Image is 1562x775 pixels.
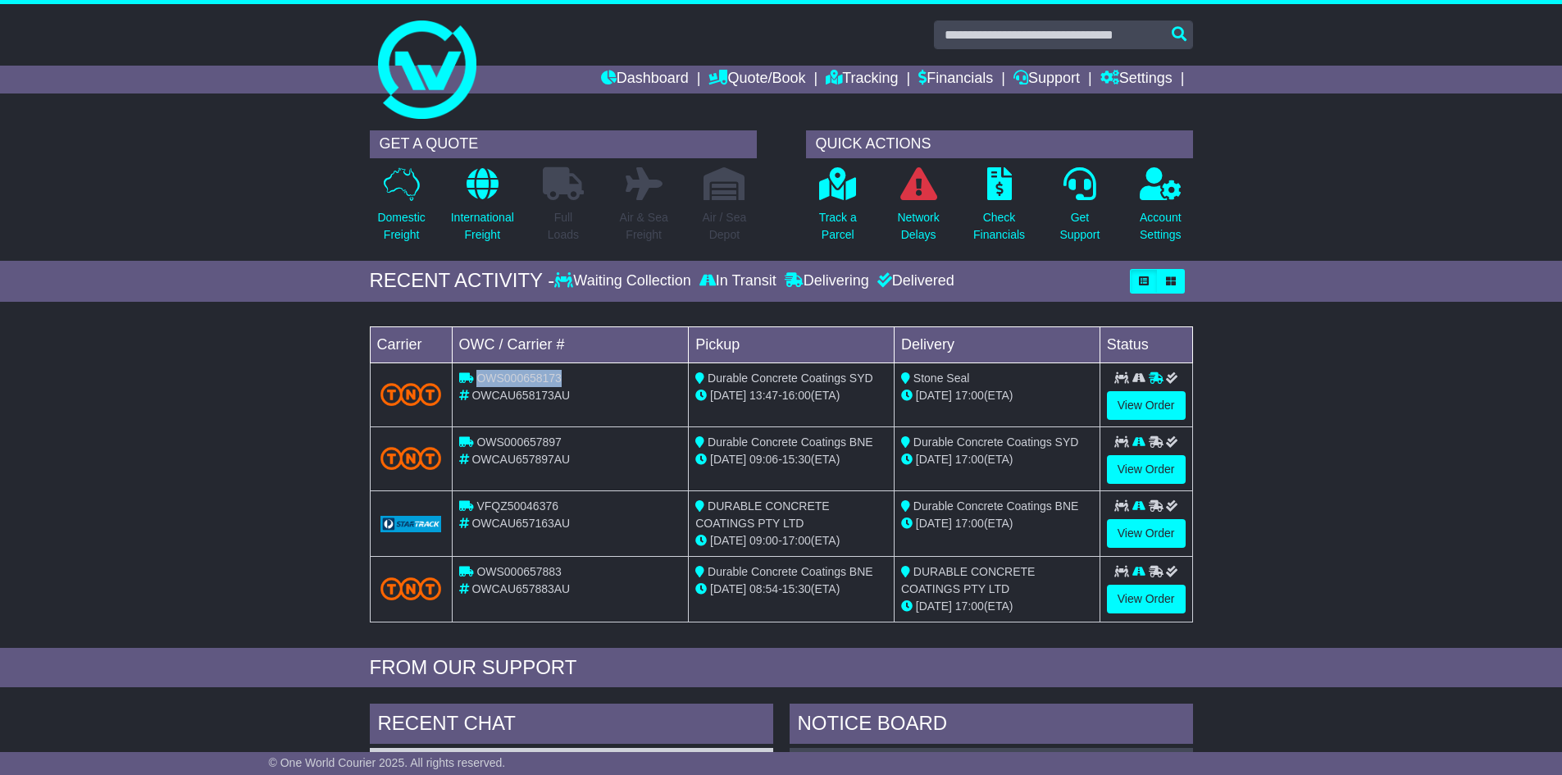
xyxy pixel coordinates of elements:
[708,372,873,385] span: Durable Concrete Coatings SYD
[901,387,1093,404] div: (ETA)
[370,326,452,362] td: Carrier
[1139,166,1182,253] a: AccountSettings
[452,326,689,362] td: OWC / Carrier #
[695,499,829,530] span: DURABLE CONCRETE COATINGS PTY LTD
[826,66,898,93] a: Tracking
[380,577,442,599] img: TNT_Domestic.png
[972,166,1026,253] a: CheckFinancials
[782,389,811,402] span: 16:00
[896,166,940,253] a: NetworkDelays
[749,389,778,402] span: 13:47
[894,326,1100,362] td: Delivery
[471,389,570,402] span: OWCAU658173AU
[476,499,558,513] span: VFQZ50046376
[370,656,1193,680] div: FROM OUR SUPPORT
[476,565,562,578] span: OWS000657883
[749,582,778,595] span: 08:54
[620,209,668,244] p: Air & Sea Freight
[913,499,1079,513] span: Durable Concrete Coatings BNE
[782,453,811,466] span: 15:30
[476,435,562,449] span: OWS000657897
[916,389,952,402] span: [DATE]
[710,453,746,466] span: [DATE]
[955,517,984,530] span: 17:00
[471,517,570,530] span: OWCAU657163AU
[790,704,1193,748] div: NOTICE BOARD
[1107,391,1186,420] a: View Order
[708,66,805,93] a: Quote/Book
[782,582,811,595] span: 15:30
[377,209,425,244] p: Domestic Freight
[380,447,442,469] img: TNT_Domestic.png
[695,581,887,598] div: - (ETA)
[901,598,1093,615] div: (ETA)
[269,756,506,769] span: © One World Courier 2025. All rights reserved.
[901,565,1035,595] span: DURABLE CONCRETE COATINGS PTY LTD
[955,453,984,466] span: 17:00
[916,599,952,613] span: [DATE]
[781,272,873,290] div: Delivering
[1140,209,1182,244] p: Account Settings
[918,66,993,93] a: Financials
[1059,166,1100,253] a: GetSupport
[703,209,747,244] p: Air / Sea Depot
[1107,585,1186,613] a: View Order
[370,704,773,748] div: RECENT CHAT
[376,166,426,253] a: DomesticFreight
[476,372,562,385] span: OWS000658173
[689,326,895,362] td: Pickup
[708,565,873,578] span: Durable Concrete Coatings BNE
[782,534,811,547] span: 17:00
[901,515,1093,532] div: (ETA)
[897,209,939,244] p: Network Delays
[695,272,781,290] div: In Transit
[370,130,757,158] div: GET A QUOTE
[806,130,1193,158] div: QUICK ACTIONS
[1107,519,1186,548] a: View Order
[708,435,873,449] span: Durable Concrete Coatings BNE
[451,209,514,244] p: International Freight
[695,451,887,468] div: - (ETA)
[1100,326,1192,362] td: Status
[1059,209,1100,244] p: Get Support
[710,389,746,402] span: [DATE]
[380,383,442,405] img: TNT_Domestic.png
[916,517,952,530] span: [DATE]
[1013,66,1080,93] a: Support
[913,372,970,385] span: Stone Seal
[955,389,984,402] span: 17:00
[819,209,857,244] p: Track a Parcel
[543,209,584,244] p: Full Loads
[710,582,746,595] span: [DATE]
[749,453,778,466] span: 09:06
[471,582,570,595] span: OWCAU657883AU
[695,387,887,404] div: - (ETA)
[1100,66,1173,93] a: Settings
[973,209,1025,244] p: Check Financials
[710,534,746,547] span: [DATE]
[955,599,984,613] span: 17:00
[818,166,858,253] a: Track aParcel
[873,272,954,290] div: Delivered
[916,453,952,466] span: [DATE]
[450,166,515,253] a: InternationalFreight
[554,272,694,290] div: Waiting Collection
[695,532,887,549] div: - (ETA)
[471,453,570,466] span: OWCAU657897AU
[1107,455,1186,484] a: View Order
[913,435,1079,449] span: Durable Concrete Coatings SYD
[601,66,689,93] a: Dashboard
[380,516,442,532] img: GetCarrierServiceLogo
[370,269,555,293] div: RECENT ACTIVITY -
[749,534,778,547] span: 09:00
[901,451,1093,468] div: (ETA)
